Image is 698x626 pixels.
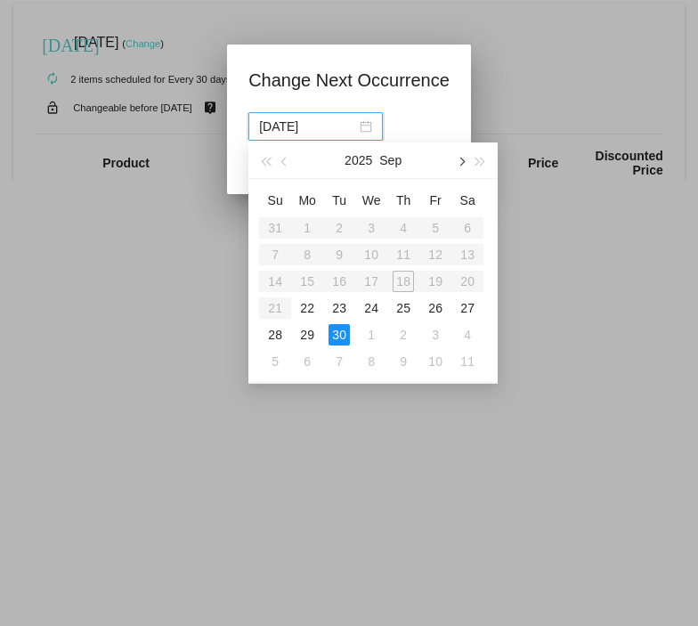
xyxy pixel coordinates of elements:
div: 30 [329,324,350,346]
td: 10/6/2025 [291,348,323,375]
div: 25 [393,297,414,319]
td: 9/27/2025 [451,295,483,321]
div: 23 [329,297,350,319]
div: 26 [425,297,446,319]
div: 4 [457,324,478,346]
button: Next month (PageDown) [450,142,470,178]
div: 5 [264,351,286,372]
div: 9 [393,351,414,372]
th: Wed [355,186,387,215]
td: 10/4/2025 [451,321,483,348]
td: 10/7/2025 [323,348,355,375]
h1: Change Next Occurrence [248,66,450,94]
td: 9/29/2025 [291,321,323,348]
td: 9/25/2025 [387,295,419,321]
td: 9/30/2025 [323,321,355,348]
div: 24 [361,297,382,319]
td: 10/3/2025 [419,321,451,348]
div: 11 [457,351,478,372]
td: 10/8/2025 [355,348,387,375]
td: 10/10/2025 [419,348,451,375]
button: Next year (Control + right) [471,142,491,178]
th: Mon [291,186,323,215]
div: 28 [264,324,286,346]
td: 9/23/2025 [323,295,355,321]
button: Last year (Control + left) [256,142,275,178]
td: 10/1/2025 [355,321,387,348]
th: Sun [259,186,291,215]
div: 3 [425,324,446,346]
td: 9/26/2025 [419,295,451,321]
td: 10/2/2025 [387,321,419,348]
div: 1 [361,324,382,346]
div: 10 [425,351,446,372]
th: Thu [387,186,419,215]
input: Select date [259,117,356,136]
div: 7 [329,351,350,372]
div: 27 [457,297,478,319]
div: 8 [361,351,382,372]
div: 29 [296,324,318,346]
div: 6 [296,351,318,372]
button: Previous month (PageUp) [276,142,296,178]
th: Fri [419,186,451,215]
td: 9/28/2025 [259,321,291,348]
th: Tue [323,186,355,215]
td: 10/9/2025 [387,348,419,375]
button: Sep [379,142,402,178]
th: Sat [451,186,483,215]
td: 9/22/2025 [291,295,323,321]
td: 10/11/2025 [451,348,483,375]
button: 2025 [345,142,372,178]
div: 22 [296,297,318,319]
td: 10/5/2025 [259,348,291,375]
td: 9/24/2025 [355,295,387,321]
div: 2 [393,324,414,346]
